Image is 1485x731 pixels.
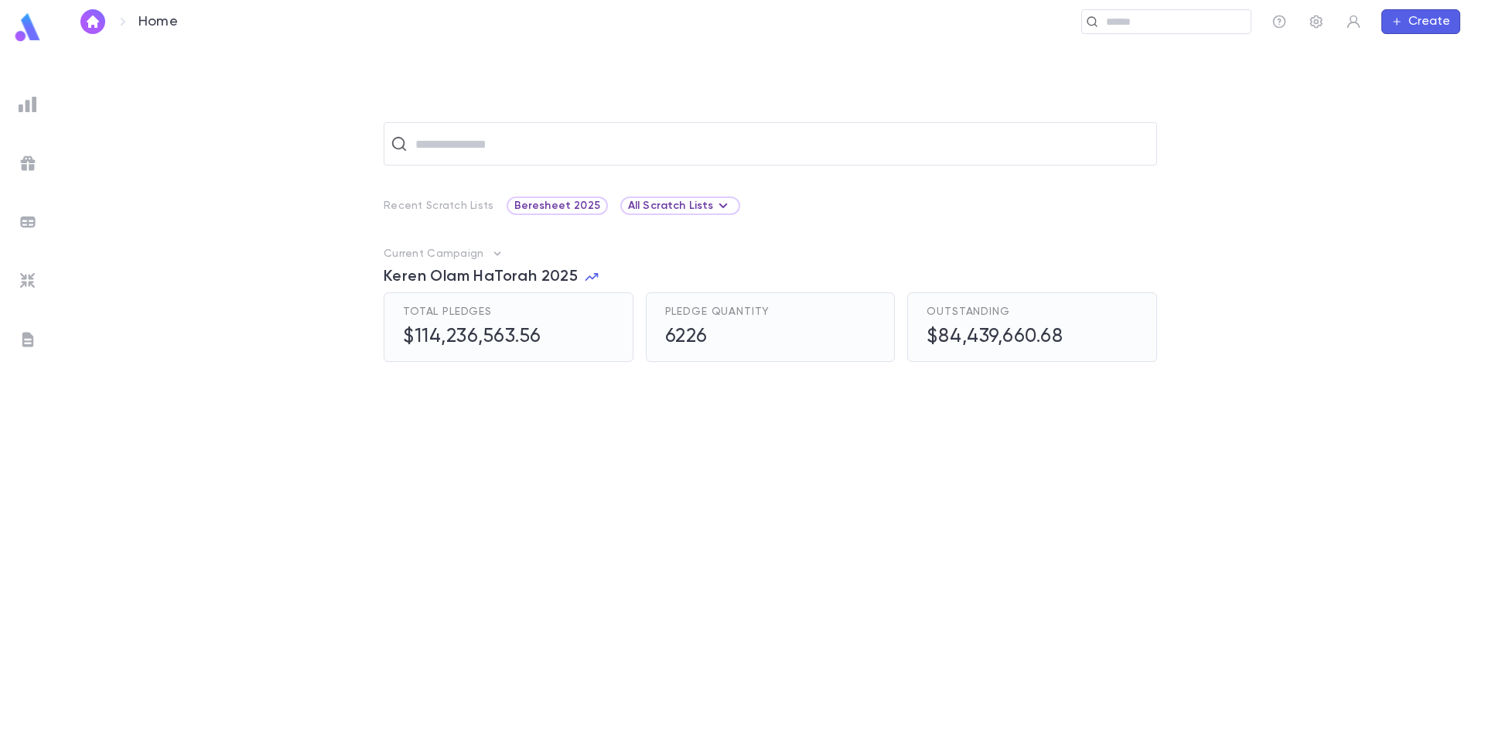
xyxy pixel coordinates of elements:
[403,326,541,349] h5: $114,236,563.56
[19,330,37,349] img: letters_grey.7941b92b52307dd3b8a917253454ce1c.svg
[628,196,732,215] div: All Scratch Lists
[384,200,494,212] p: Recent Scratch Lists
[12,12,43,43] img: logo
[84,15,102,28] img: home_white.a664292cf8c1dea59945f0da9f25487c.svg
[384,268,578,286] span: Keren Olam HaTorah 2025
[384,248,483,260] p: Current Campaign
[1381,9,1460,34] button: Create
[927,306,1009,318] span: Outstanding
[19,272,37,290] img: imports_grey.530a8a0e642e233f2baf0ef88e8c9fcb.svg
[19,213,37,231] img: batches_grey.339ca447c9d9533ef1741baa751efc33.svg
[927,326,1063,349] h5: $84,439,660.68
[19,95,37,114] img: reports_grey.c525e4749d1bce6a11f5fe2a8de1b229.svg
[665,306,770,318] span: Pledge Quantity
[665,326,708,349] h5: 6226
[138,13,178,30] p: Home
[403,306,492,318] span: Total Pledges
[508,200,606,212] span: Beresheet 2025
[19,154,37,173] img: campaigns_grey.99e729a5f7ee94e3726e6486bddda8f1.svg
[507,196,608,215] div: Beresheet 2025
[620,196,740,215] div: All Scratch Lists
